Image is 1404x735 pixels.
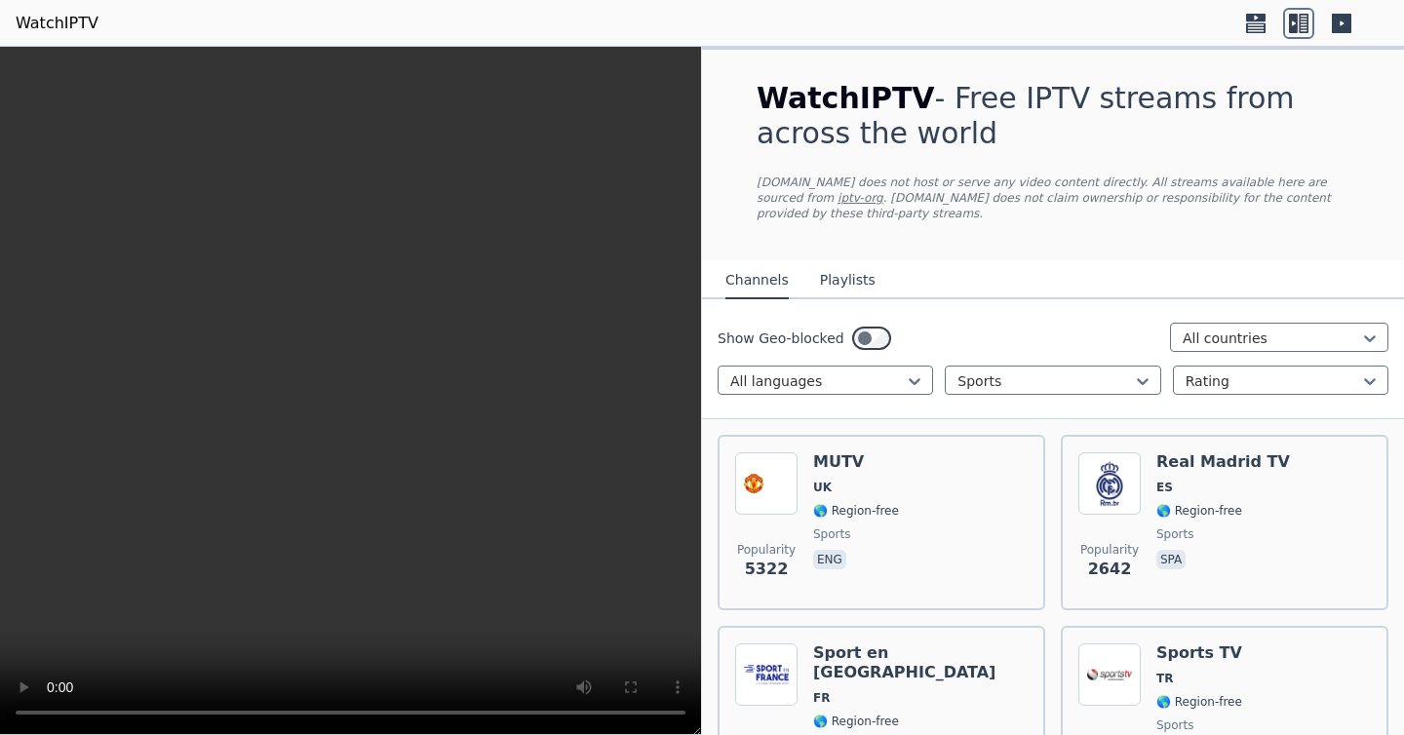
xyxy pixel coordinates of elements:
span: sports [813,526,850,542]
h6: Sport en [GEOGRAPHIC_DATA] [813,643,1028,682]
label: Show Geo-blocked [718,329,844,348]
p: [DOMAIN_NAME] does not host or serve any video content directly. All streams available here are s... [757,174,1349,221]
span: UK [813,480,832,495]
span: sports [1156,526,1193,542]
h1: - Free IPTV streams from across the world [757,81,1349,151]
img: Real Madrid TV [1078,452,1141,515]
span: 🌎 Region-free [813,714,899,729]
h6: Sports TV [1156,643,1242,663]
span: Popularity [737,542,796,558]
img: MUTV [735,452,798,515]
h6: MUTV [813,452,899,472]
span: WatchIPTV [757,81,935,115]
a: WatchIPTV [16,12,98,35]
h6: Real Madrid TV [1156,452,1290,472]
span: 🌎 Region-free [1156,503,1242,519]
span: 2642 [1088,558,1132,581]
span: TR [1156,671,1173,686]
button: Playlists [820,262,876,299]
p: eng [813,550,846,569]
span: ES [1156,480,1173,495]
span: 5322 [745,558,789,581]
p: spa [1156,550,1186,569]
a: iptv-org [838,191,883,205]
span: 🌎 Region-free [1156,694,1242,710]
img: Sport en France [735,643,798,706]
img: Sports TV [1078,643,1141,706]
button: Channels [725,262,789,299]
span: FR [813,690,830,706]
span: Popularity [1080,542,1139,558]
span: 🌎 Region-free [813,503,899,519]
span: sports [1156,717,1193,733]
